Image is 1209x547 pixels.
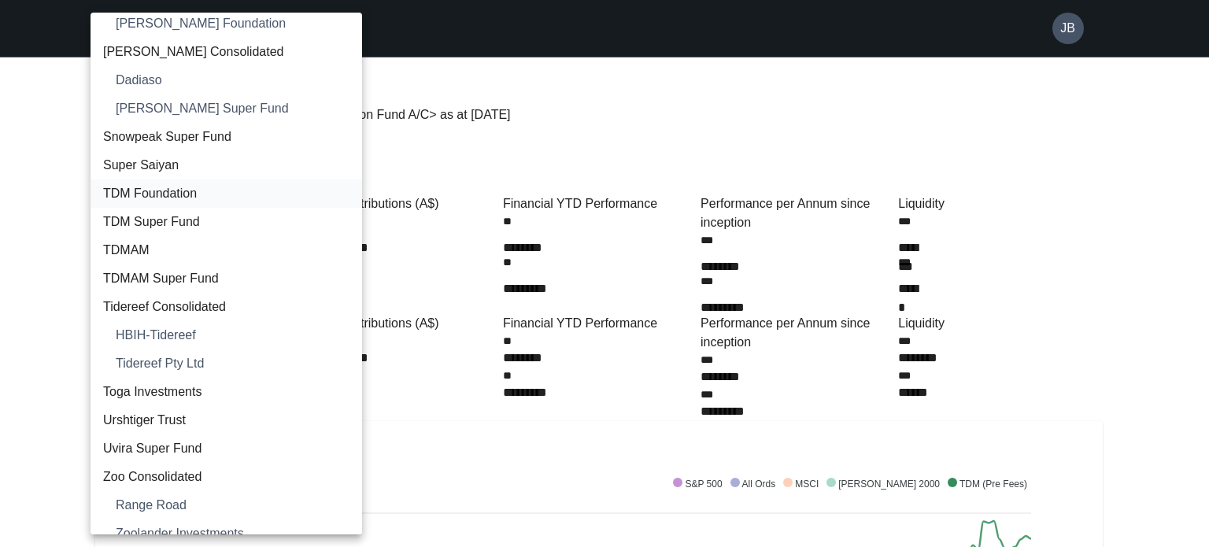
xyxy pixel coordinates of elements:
[103,269,349,288] span: TDMAM Super Fund
[116,326,349,345] span: HBIH-Tidereef
[103,43,349,61] span: [PERSON_NAME] Consolidated
[116,354,349,373] span: Tidereef Pty Ltd
[116,71,349,90] span: Dadiaso
[103,156,349,175] span: Super Saiyan
[103,241,349,260] span: TDMAM
[103,383,349,401] span: Toga Investments
[103,213,349,231] span: TDM Super Fund
[103,298,349,316] span: Tidereef Consolidated
[116,14,349,33] span: [PERSON_NAME] Foundation
[103,184,349,203] span: TDM Foundation
[103,468,349,486] span: Zoo Consolidated
[103,411,349,430] span: Urshtiger Trust
[103,439,349,458] span: Uvira Super Fund
[116,524,349,543] span: Zoolander Investments
[116,496,349,515] span: Range Road
[116,99,349,118] span: [PERSON_NAME] Super Fund
[103,128,349,146] span: Snowpeak Super Fund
